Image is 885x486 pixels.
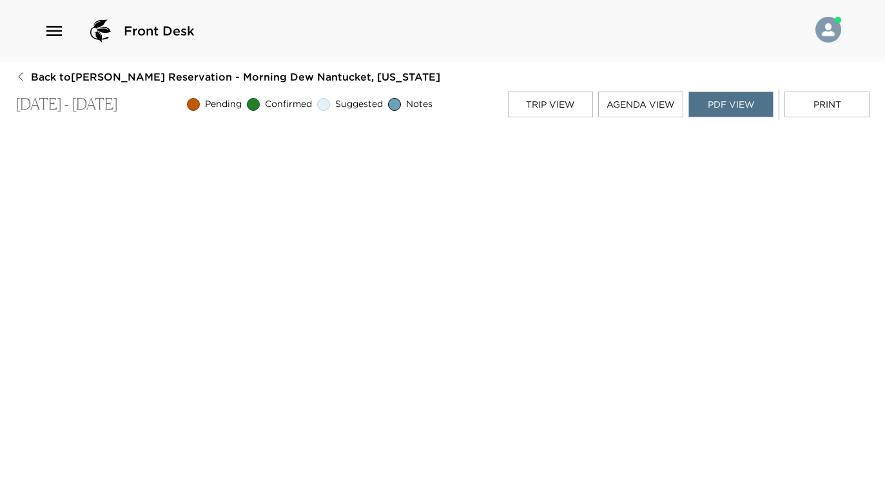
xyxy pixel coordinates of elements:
img: User [815,17,841,43]
p: [DATE] - [DATE] [15,95,118,114]
span: Back to [PERSON_NAME] Reservation - Morning Dew Nantucket, [US_STATE] [31,70,440,84]
button: Back to[PERSON_NAME] Reservation - Morning Dew Nantucket, [US_STATE] [15,70,440,84]
span: Confirmed [265,98,312,111]
span: Suggested [335,98,383,111]
span: Pending [205,98,242,111]
img: logo [85,15,116,46]
iframe: Trip PDF [15,125,870,474]
button: Agenda View [598,92,683,117]
button: Print [784,92,870,117]
button: Trip View [508,92,593,117]
span: Notes [406,98,433,111]
button: PDF View [688,92,773,117]
span: Front Desk [124,22,195,40]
